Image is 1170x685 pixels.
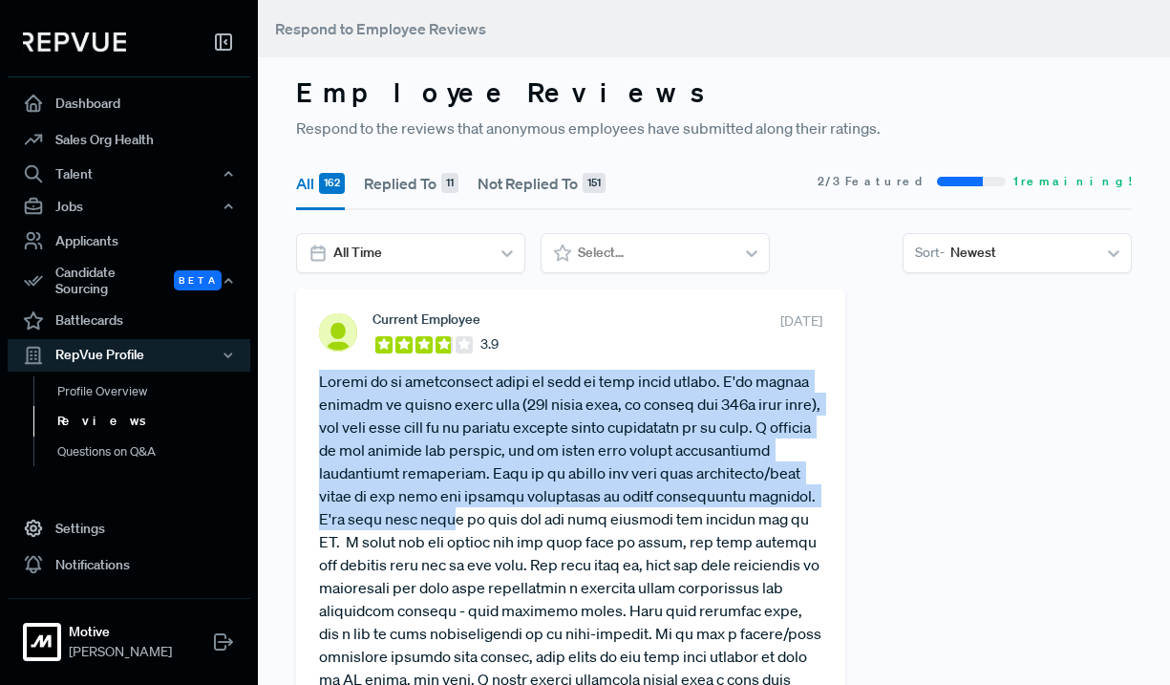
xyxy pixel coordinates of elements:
[296,117,1132,139] p: Respond to the reviews that anonymous employees have submitted along their ratings.
[69,622,172,642] strong: Motive
[33,376,276,407] a: Profile Overview
[780,311,822,332] span: [DATE]
[8,190,250,223] button: Jobs
[8,339,250,372] button: RepVue Profile
[296,76,1132,109] h3: Employee Reviews
[8,121,250,158] a: Sales Org Health
[8,85,250,121] a: Dashboard
[364,157,458,210] button: Replied To 11
[319,173,345,194] div: 162
[33,406,276,437] a: Reviews
[8,259,250,303] button: Candidate Sourcing Beta
[372,311,480,327] span: Current Employee
[915,243,945,263] span: Sort -
[296,157,345,210] button: All 162
[27,627,57,657] img: Motive
[69,642,172,662] span: [PERSON_NAME]
[478,157,606,210] button: Not Replied To 151
[1013,173,1132,190] span: 1 remaining!
[33,437,276,467] a: Questions on Q&A
[583,173,606,194] div: 151
[480,334,499,354] span: 3.9
[8,303,250,339] a: Battlecards
[8,158,250,190] button: Talent
[8,223,250,259] a: Applicants
[8,259,250,303] div: Candidate Sourcing
[818,173,929,190] span: 2 / 3 Featured
[8,546,250,583] a: Notifications
[8,598,250,670] a: MotiveMotive[PERSON_NAME]
[23,32,126,52] img: RepVue
[8,510,250,546] a: Settings
[275,19,486,38] span: Respond to Employee Reviews
[174,270,222,290] span: Beta
[441,173,458,194] div: 11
